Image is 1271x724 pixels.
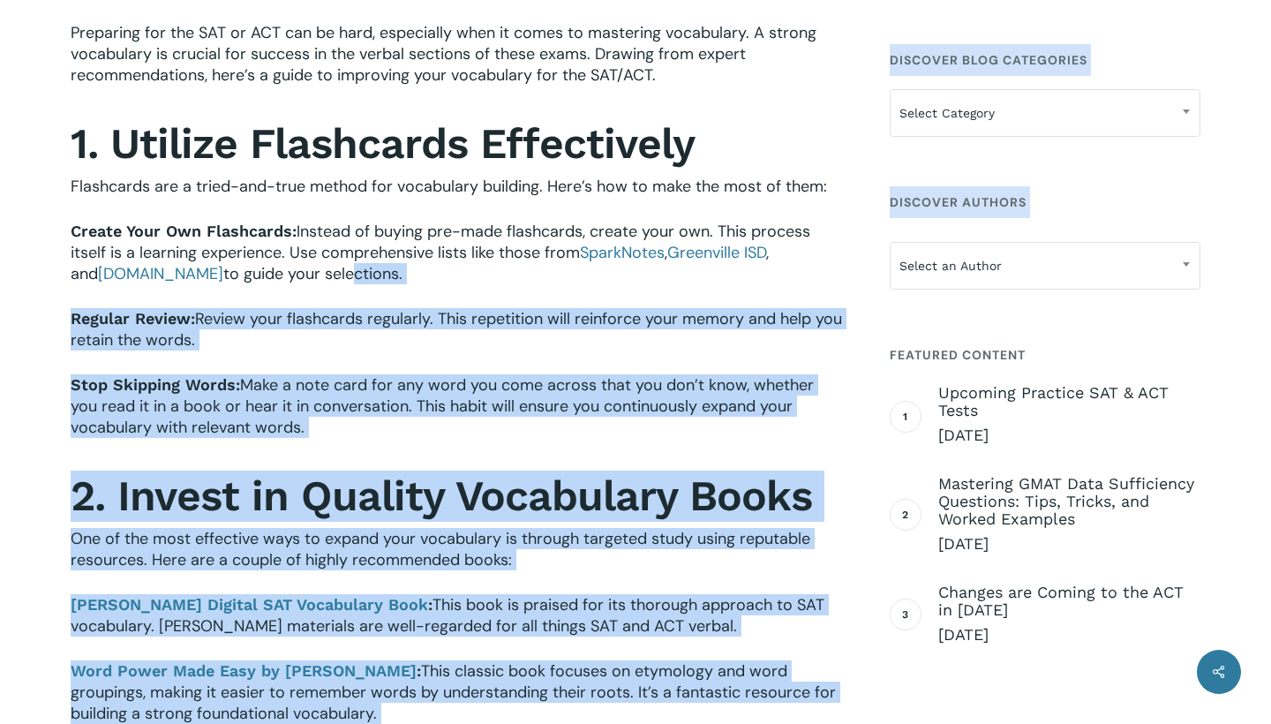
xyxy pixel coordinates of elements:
a: Changes are Coming to the ACT in [DATE] [DATE] [938,584,1200,645]
b: : [428,595,432,614]
span: , [665,242,766,263]
strong: 1. Utilize Flashcards Effectively [71,118,695,169]
span: Flashcards are a tried-and-true method for vocabulary building. Here’s how to make the most of them: [71,176,827,197]
span: Select an Author [890,242,1200,290]
span: Preparing for the SAT or ACT can be hard, especially when it comes to mastering vocabulary. A str... [71,22,816,86]
span: Instead of buying pre-made flashcards, create your own. This process itself is a learning experie... [71,221,810,263]
a: [DOMAIN_NAME] [98,263,223,284]
h4: Discover Authors [890,186,1200,218]
b: [PERSON_NAME] Digital SAT Vocabulary Book [71,595,428,614]
b: Word Power Made Easy by [PERSON_NAME] [71,661,417,680]
a: Mastering GMAT Data Sufficiency Questions: Tips, Tricks, and Worked Examples [DATE] [938,475,1200,554]
h4: Discover Blog Categories [890,44,1200,76]
b: : [417,661,421,680]
span: Make a note card for any word you come across that you don’t know, whether you read it in a book ... [71,374,814,438]
b: Create Your Own Flashcards: [71,222,297,240]
iframe: Chatbot [1154,607,1246,699]
a: Word Power Made Easy by [PERSON_NAME] [71,660,417,682]
span: , and [71,242,769,284]
a: [PERSON_NAME] Digital SAT Vocabulary Book [71,594,428,615]
span: [DATE] [938,624,1200,645]
span: Upcoming Practice SAT & ACT Tests [938,384,1200,419]
h4: Featured Content [890,339,1200,371]
b: Regular Review: [71,309,195,328]
span: Changes are Coming to the ACT in [DATE] [938,584,1200,619]
a: SparkNotes [580,242,665,263]
span: Select Category [890,89,1200,137]
span: Select an Author [891,247,1200,284]
span: [DATE] [938,533,1200,554]
span: Mastering GMAT Data Sufficiency Questions: Tips, Tricks, and Worked Examples [938,475,1200,528]
a: Greenville ISD [667,242,766,263]
strong: 2. Invest in Quality Vocabulary Books [71,471,812,521]
span: One of the most effective ways to expand your vocabulary is through targeted study using reputabl... [71,528,810,570]
b: Stop Skipping Words: [71,375,240,394]
span: Select Category [891,94,1200,132]
span: [DATE] [938,425,1200,446]
a: Upcoming Practice SAT & ACT Tests [DATE] [938,384,1200,446]
span: This book is praised for its thorough approach to SAT vocabulary. [PERSON_NAME] materials are wel... [71,594,824,637]
span: This classic book focuses on etymology and word groupings, making it easier to remember words by ... [71,660,836,724]
span: Review your flashcards regularly. This repetition will reinforce your memory and help you retain ... [71,308,842,351]
span: to guide your selections. [223,263,402,284]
